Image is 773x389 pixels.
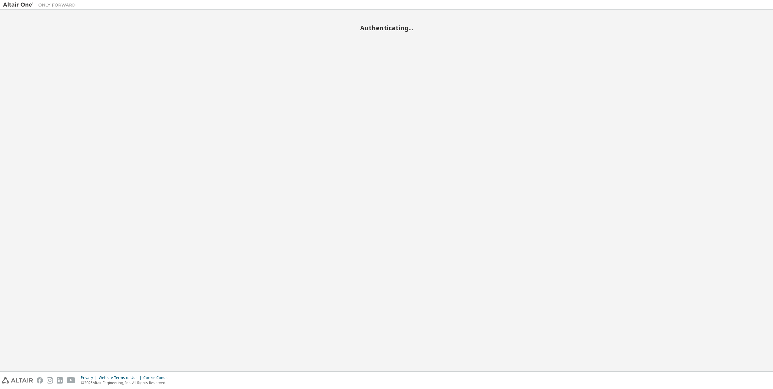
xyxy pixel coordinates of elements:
img: linkedin.svg [57,377,63,384]
p: © 2025 Altair Engineering, Inc. All Rights Reserved. [81,380,174,385]
img: facebook.svg [37,377,43,384]
div: Website Terms of Use [99,375,143,380]
img: altair_logo.svg [2,377,33,384]
img: Altair One [3,2,79,8]
div: Privacy [81,375,99,380]
img: youtube.svg [67,377,75,384]
h2: Authenticating... [3,24,770,32]
img: instagram.svg [47,377,53,384]
div: Cookie Consent [143,375,174,380]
